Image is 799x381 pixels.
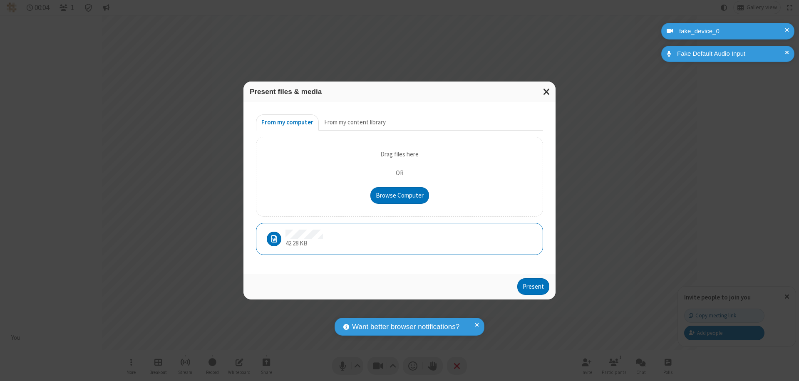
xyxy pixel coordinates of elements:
div: Fake Default Audio Input [674,49,788,59]
button: From my content library [319,114,391,131]
button: Close modal [538,82,556,102]
button: Browse Computer [370,187,429,204]
span: Want better browser notifications? [352,322,459,332]
h3: Present files & media [250,88,549,96]
p: 42.28 KB [285,239,323,248]
button: From my computer [256,114,319,131]
div: Upload Background [256,137,543,217]
div: fake_device_0 [676,27,788,36]
button: Present [517,278,549,295]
